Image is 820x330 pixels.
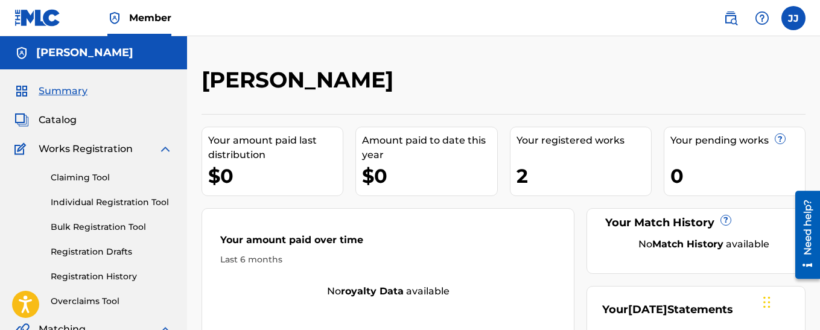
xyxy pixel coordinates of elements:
div: $0 [208,162,343,189]
div: Amount paid to date this year [362,133,497,162]
img: Works Registration [14,142,30,156]
div: 0 [670,162,805,189]
div: Help [750,6,774,30]
h2: [PERSON_NAME] [202,66,399,94]
div: Last 6 months [220,253,556,266]
div: Your amount paid last distribution [208,133,343,162]
strong: royalty data [341,285,404,297]
div: Your registered works [516,133,651,148]
img: Summary [14,84,29,98]
div: Your Statements [602,302,733,318]
span: [DATE] [628,303,667,316]
img: Accounts [14,46,29,60]
img: MLC Logo [14,9,61,27]
div: Drag [763,284,771,320]
a: Registration Drafts [51,246,173,258]
a: Claiming Tool [51,171,173,184]
a: Registration History [51,270,173,283]
div: User Menu [781,6,806,30]
span: ? [721,215,731,225]
img: help [755,11,769,25]
iframe: Resource Center [786,186,820,283]
div: Your Match History [602,215,790,231]
div: No available [202,284,574,299]
span: ? [775,134,785,144]
a: Public Search [719,6,743,30]
img: search [723,11,738,25]
div: $0 [362,162,497,189]
span: Member [129,11,171,25]
div: 2 [516,162,651,189]
iframe: Chat Widget [760,272,820,330]
div: Your amount paid over time [220,233,556,253]
div: Your pending works [670,133,805,148]
img: expand [158,142,173,156]
a: Overclaims Tool [51,295,173,308]
strong: Match History [652,238,723,250]
h5: John L Jorgensen [36,46,133,60]
span: Works Registration [39,142,133,156]
a: Individual Registration Tool [51,196,173,209]
a: CatalogCatalog [14,113,77,127]
span: Summary [39,84,87,98]
a: SummarySummary [14,84,87,98]
img: Top Rightsholder [107,11,122,25]
span: Catalog [39,113,77,127]
div: No available [617,237,790,252]
img: Catalog [14,113,29,127]
a: Bulk Registration Tool [51,221,173,233]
